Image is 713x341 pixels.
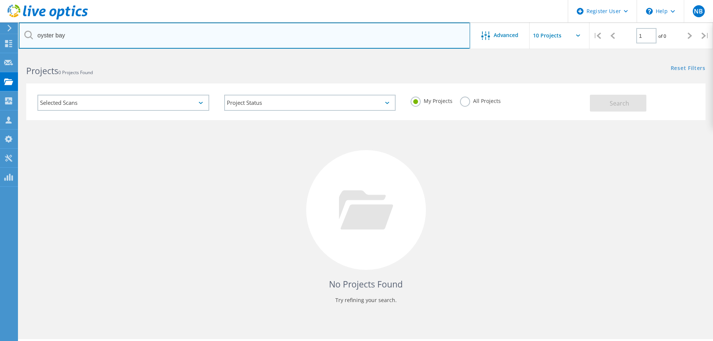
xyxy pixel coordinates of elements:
a: Live Optics Dashboard [7,16,88,21]
div: | [589,22,605,49]
p: Try refining your search. [34,294,698,306]
div: Selected Scans [37,95,209,111]
b: Projects [26,65,58,77]
h4: No Projects Found [34,278,698,290]
label: All Projects [460,97,501,104]
span: of 0 [658,33,666,39]
span: 0 Projects Found [58,69,93,76]
label: My Projects [411,97,453,104]
div: | [698,22,713,49]
a: Reset Filters [671,66,706,72]
button: Search [590,95,646,112]
svg: \n [646,8,653,15]
span: Search [610,99,629,107]
span: Advanced [494,33,518,38]
input: Search projects by name, owner, ID, company, etc [19,22,470,49]
span: NB [694,8,703,14]
div: Project Status [224,95,396,111]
